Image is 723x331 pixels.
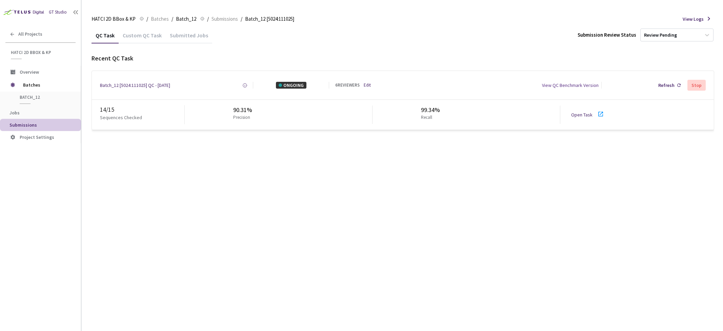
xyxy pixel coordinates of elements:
li: / [241,15,242,23]
div: 14 / 15 [100,105,184,114]
span: Batch_12 [20,94,70,100]
a: Open Task [571,112,593,118]
div: ONGOING [276,82,306,89]
span: Batch_12 [176,15,196,23]
span: Jobs [9,110,20,116]
li: / [207,15,209,23]
span: All Projects [18,31,42,37]
div: Submission Review Status [578,31,636,38]
a: Edit [364,82,371,89]
div: Review Pending [644,32,677,38]
p: Sequences Checked [100,114,142,121]
li: / [146,15,148,23]
p: Recall [421,114,437,121]
div: Recent QC Task [92,54,714,63]
a: Batches [149,15,170,22]
span: HATCI 2D BBox & KP [92,15,136,23]
span: Submissions [9,122,37,128]
span: Submissions [212,15,238,23]
div: 99.34% [421,106,440,114]
span: View Logs [683,16,704,22]
div: Stop [691,82,702,88]
div: QC Task [92,32,119,43]
div: Refresh [658,82,675,89]
div: 6 REVIEWERS [335,82,360,89]
span: Batches [23,78,69,92]
a: Batch_12 [5024:111025] QC - [DATE] [100,82,170,89]
span: HATCI 2D BBox & KP [11,50,72,55]
span: Batch_12 [5024:111025] [245,15,294,23]
div: Custom QC Task [119,32,166,43]
div: Submitted Jobs [166,32,212,43]
p: Precision [233,114,250,121]
span: Batches [151,15,169,23]
div: 90.31% [233,106,253,114]
div: View QC Benchmark Version [542,82,599,89]
div: GT Studio [49,9,67,16]
span: Project Settings [20,134,54,140]
a: Submissions [210,15,239,22]
li: / [172,15,173,23]
span: Overview [20,69,39,75]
